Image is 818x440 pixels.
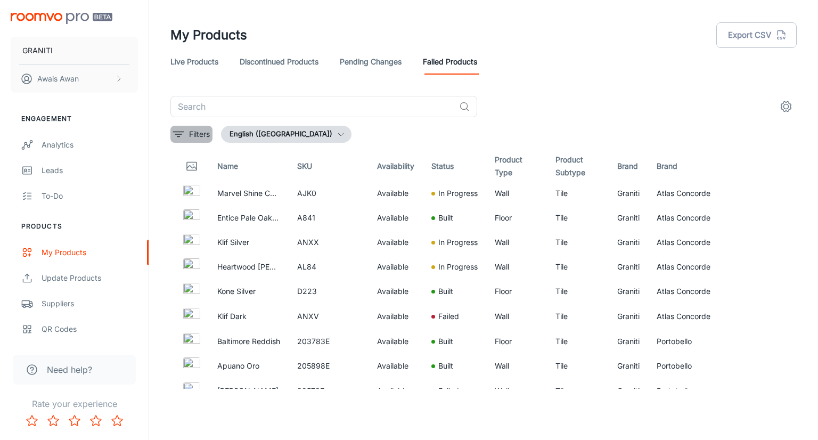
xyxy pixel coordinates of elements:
p: Apuano Oro [217,360,280,372]
td: Atlas Concorde [648,181,726,206]
td: Graniti [609,304,648,329]
td: ANXX [289,230,369,255]
th: Product Type [486,151,547,181]
p: In Progress [438,261,478,273]
td: Graniti [609,378,648,404]
td: Portobello [648,329,726,354]
td: Floor [486,279,547,304]
td: Tile [547,230,609,255]
td: Available [369,304,423,329]
td: ANXV [289,304,369,329]
th: Name [209,151,289,181]
td: 29578E [289,378,369,404]
p: Entice Pale Oak Natural [217,212,280,224]
td: Available [369,230,423,255]
td: Floor [486,329,547,354]
button: Rate 2 star [43,410,64,431]
th: Brand [648,151,726,181]
a: Discontinued Products [240,49,318,75]
td: Available [369,279,423,304]
td: Portobello [648,354,726,378]
td: Tile [547,181,609,206]
button: filter [170,126,212,143]
td: Floor [486,206,547,230]
td: Tile [547,329,609,354]
td: Wall [486,255,547,279]
td: Tile [547,279,609,304]
button: Rate 3 star [64,410,85,431]
td: Tile [547,304,609,329]
a: Pending Changes [340,49,402,75]
td: Available [369,206,423,230]
p: Klif Silver [217,237,280,248]
td: Graniti [609,230,648,255]
td: Wall [486,304,547,329]
p: Built [438,286,453,297]
td: Atlas Concorde [648,304,726,329]
td: Atlas Concorde [648,279,726,304]
svg: Thumbnail [185,160,198,173]
th: Brand [609,151,648,181]
td: D223 [289,279,369,304]
a: Live Products [170,49,218,75]
p: In Progress [438,237,478,248]
th: Availability [369,151,423,181]
td: Available [369,329,423,354]
button: Rate 4 star [85,410,107,431]
h1: My Products [170,26,247,45]
div: Update Products [42,272,138,284]
button: settings [775,96,797,117]
button: English ([GEOGRAPHIC_DATA]) [221,126,351,143]
th: SKU [289,151,369,181]
button: Export CSV [716,22,797,48]
div: Analytics [42,139,138,151]
p: Filters [189,128,210,140]
p: Built [438,360,453,372]
td: Tile [547,378,609,404]
td: Atlas Concorde [648,255,726,279]
td: Wall [486,354,547,378]
p: Failed [438,385,459,397]
td: Graniti [609,279,648,304]
td: Wall [486,378,547,404]
div: To-do [42,190,138,202]
td: Graniti [609,329,648,354]
p: Klif Dark [217,311,280,322]
td: A841 [289,206,369,230]
td: Graniti [609,255,648,279]
input: Search [170,96,455,117]
td: Graniti [609,181,648,206]
td: Available [369,255,423,279]
a: Failed Products [423,49,477,75]
p: Awais Awan [37,73,79,85]
td: Tile [547,255,609,279]
td: Atlas Concorde [648,206,726,230]
td: Portobello [648,378,726,404]
td: Wall [486,181,547,206]
td: 203783E [289,329,369,354]
p: In Progress [438,188,478,199]
p: Marvel Shine Calacatta Imperiale [217,188,280,199]
td: Available [369,378,423,404]
div: Leads [42,165,138,176]
td: Tile [547,354,609,378]
p: Baltimore Reddish [217,336,280,347]
span: Need help? [47,363,92,376]
td: 205898E [289,354,369,378]
button: Awais Awan [11,65,138,93]
img: Roomvo PRO Beta [11,13,112,24]
p: Kone Silver [217,286,280,297]
p: GRANITI [22,45,53,56]
td: Available [369,354,423,378]
div: My Products [42,247,138,258]
td: Wall [486,230,547,255]
td: Graniti [609,206,648,230]
div: Suppliers [42,298,138,309]
th: Product Subtype [547,151,609,181]
td: Available [369,181,423,206]
p: Failed [438,311,459,322]
td: AJK0 [289,181,369,206]
button: Rate 1 star [21,410,43,431]
button: GRANITI [11,37,138,64]
th: Status [423,151,486,181]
